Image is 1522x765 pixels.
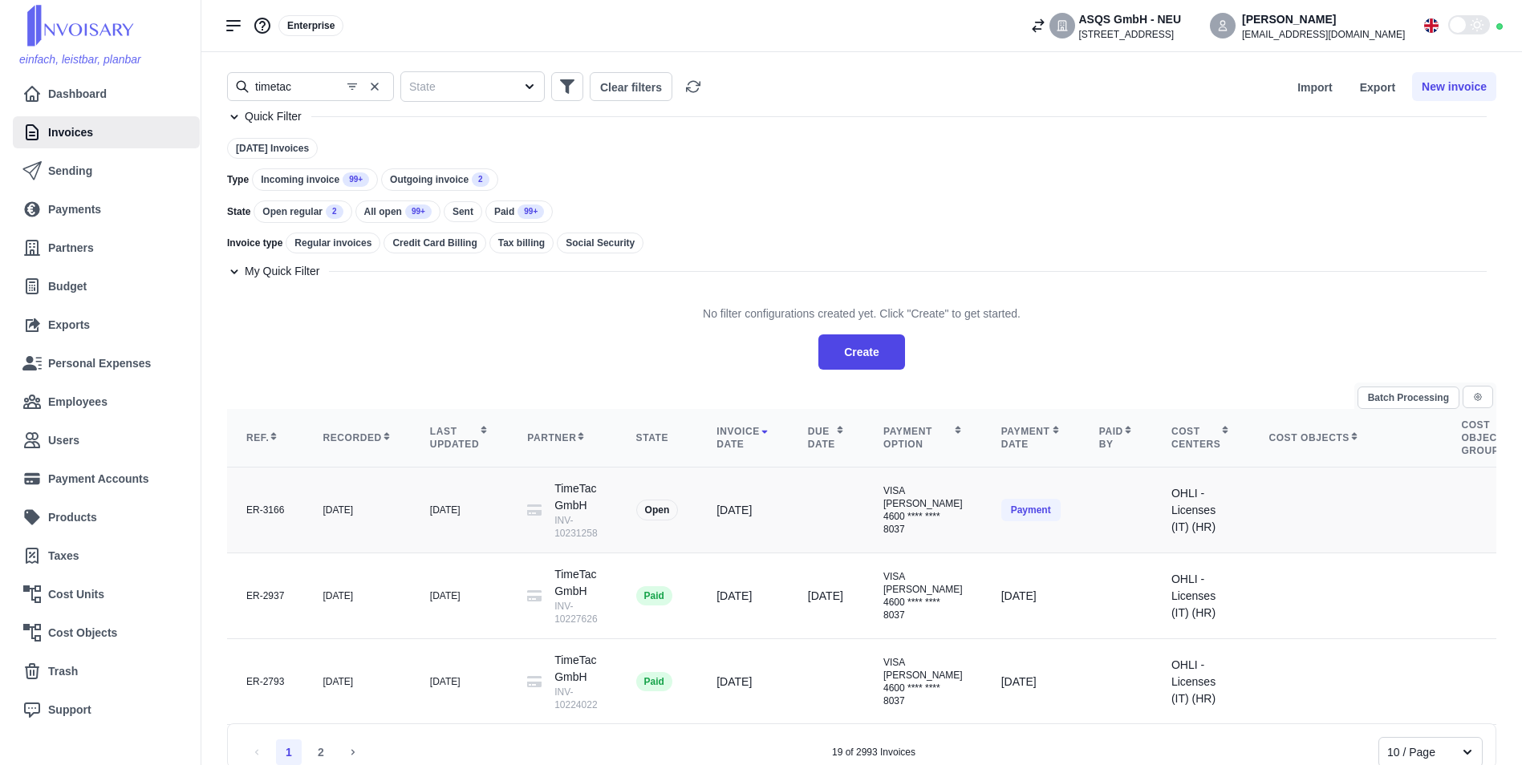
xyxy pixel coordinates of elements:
button: Payment [1001,499,1061,521]
button: Create [818,334,905,370]
div: [DATE] [430,504,489,516]
div: [DATE] [323,589,391,602]
a: Users [22,424,190,456]
div: [PERSON_NAME] [1242,11,1405,28]
span: State [227,205,250,218]
div: Regular invoices [286,233,380,253]
div: Recorded [323,431,391,444]
span: 99+ [405,204,432,219]
span: Dashboard [48,86,107,103]
span: Employees [48,394,108,411]
td: OHLI - Licenses (IT) (HR) [1152,639,1250,725]
a: Cost Objects [22,617,184,649]
div: Paid [636,586,672,605]
span: 99+ [343,172,369,187]
span: Partners [48,240,94,257]
div: Partner [527,431,597,444]
div: TimeTac GmbH [554,480,597,540]
span: Payment Accounts [48,471,149,488]
td: OHLI - Licenses (IT) (HR) [1152,553,1250,639]
h7: My Quick Filter [245,263,319,280]
div: Cost objects [1268,431,1423,444]
li: 1 [276,739,302,765]
div: Outgoing invoice [381,168,498,191]
div: Invoice date [716,425,769,451]
a: Trash [22,655,190,687]
div: INV-10231258 [554,514,597,540]
div: ER-2937 [246,589,284,602]
span: 2 [472,172,489,187]
td: [DATE] [982,639,1080,725]
a: Payments [22,193,190,225]
div: Sent [444,201,482,222]
a: Personal Expenses [22,347,190,379]
a: Exports [22,309,190,341]
div: Enterprise [278,15,343,36]
li: 2 [308,739,334,765]
div: TimeTac GmbH [554,566,597,625]
div: Payment date [1001,425,1061,451]
span: Personal Expenses [48,355,151,372]
div: ER-3166 [246,504,284,516]
img: Flag_en.svg [1424,18,1439,33]
span: einfach, leistbar, planbar [19,53,141,66]
td: OHLI - Licenses (IT) (HR) [1152,467,1250,553]
div: [DATE] [430,589,489,602]
span: Trash [48,663,78,680]
div: Ref. [246,431,284,444]
div: Open regular [254,200,351,223]
button: Import [1287,72,1343,101]
a: Sending [22,155,190,187]
input: Search [227,72,394,101]
button: Show more filters [551,72,583,101]
div: [DATE] [323,675,391,688]
span: 2 [326,204,343,219]
a: Products [22,501,190,533]
span: Budget [48,278,87,295]
h7: Quick Filter [245,108,302,125]
div: All open [355,200,440,223]
div: [DATE] [716,674,769,690]
span: 99+ [517,204,544,219]
span: Invoices [48,124,93,141]
span: Type [227,173,249,186]
a: Cost Units [22,578,184,610]
div: Credit Card Billing [384,233,485,253]
button: Batch Processing [1358,387,1459,409]
div: ER-2793 [246,675,284,688]
div: Last updated [430,425,489,451]
button: Clear filters [590,72,672,101]
span: Cost Units [48,586,104,603]
a: Budget [22,270,190,302]
span: Users [48,432,79,449]
a: Dashboard [22,78,190,110]
div: Payment option [883,425,963,451]
div: 10 / Page [1387,744,1445,761]
div: [EMAIL_ADDRESS][DOMAIN_NAME] [1242,28,1405,41]
div: No filter configurations created yet. Click "Create" to get started. [703,293,1021,334]
div: TimeTac GmbH [554,652,597,711]
td: [DATE] [982,553,1080,639]
div: INV-10224022 [554,686,597,711]
span: Invoice type [227,237,282,249]
div: 19 of 2993 Invoices [832,746,915,759]
div: State [636,431,679,444]
div: ASQS GmbH - NEU [1078,11,1181,28]
div: Cost object groups [1461,419,1516,457]
a: Partners [22,232,184,264]
span: Sending [48,163,92,180]
a: Enterprise [278,18,343,31]
div: [DATE] [323,504,391,516]
div: Online [1496,23,1503,30]
span: Cost Objects [48,625,117,642]
span: Products [48,509,97,526]
div: [STREET_ADDRESS] [1078,28,1181,41]
span: Payments [48,201,101,218]
a: Taxes [22,540,184,572]
div: Due date [808,425,845,451]
a: Payment Accounts [22,463,184,495]
span: Exports [48,317,90,334]
div: [DATE] [430,675,489,688]
div: Incoming invoice [252,168,378,191]
div: Cost centers [1171,425,1231,451]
